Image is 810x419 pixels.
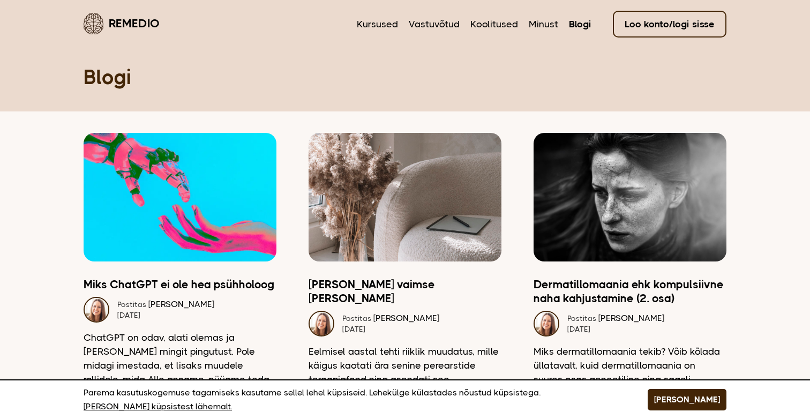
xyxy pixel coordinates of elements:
div: [DATE] [342,324,439,334]
a: [PERSON_NAME] küpsistest lähemalt. [84,400,232,414]
div: [PERSON_NAME] [342,313,439,324]
a: Kursused [357,17,398,31]
div: [PERSON_NAME] [117,299,214,310]
a: Loo konto/logi sisse [613,11,726,38]
a: Dermatillomaania ehk kompulsiivne naha kahjustamine (2. osa) [534,278,726,305]
a: Blogi [569,17,591,31]
img: Dagmar naeratamas [309,311,334,336]
img: Dagmar naeratamas [534,311,559,336]
a: Remedio [84,11,160,36]
a: [PERSON_NAME] vaimse [PERSON_NAME] [309,278,501,305]
img: Mureliku näoga naine vaatamas kõrvale [534,133,726,261]
img: Dagmar naeratamas [84,297,109,323]
a: Vastuvõtud [409,17,460,31]
div: [DATE] [567,324,664,334]
img: Remedio logo [84,13,103,34]
a: Miks ChatGPT ei ole hea psühholoog [84,278,276,291]
img: Inimese ja roboti käsi kokku puutumas [84,133,276,261]
a: Minust [529,17,558,31]
button: [PERSON_NAME] [648,389,726,410]
p: Parema kasutuskogemuse tagamiseks kasutame sellel lehel küpsiseid. Lehekülge külastades nõustud k... [84,386,621,414]
div: [DATE] [117,310,214,320]
div: [PERSON_NAME] [567,313,664,324]
a: Koolitused [470,17,518,31]
h1: Blogi [84,64,726,90]
img: Beež diivan märkmikuga [309,133,501,261]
